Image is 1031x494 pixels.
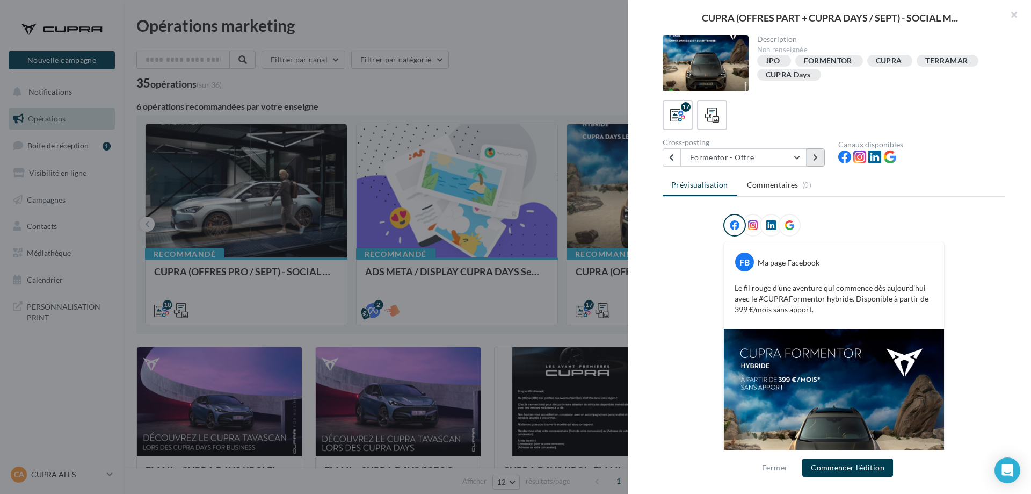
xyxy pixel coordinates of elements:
div: TERRAMAR [925,57,968,65]
div: JPO [766,57,780,65]
span: (0) [802,181,811,189]
span: Commentaires [747,180,798,190]
button: Fermer [758,461,792,474]
div: FORMENTOR [804,57,852,65]
div: CUPRA [876,57,902,65]
div: Cross-posting [663,139,830,146]
div: FB [735,253,754,271]
div: 17 [681,102,691,112]
div: Non renseignée [757,45,997,55]
button: Commencer l'édition [802,459,893,477]
div: CUPRA Days [766,71,811,79]
div: Canaux disponibles [838,141,1005,148]
div: Ma page Facebook [758,257,819,268]
span: CUPRA (OFFRES PART + CUPRA DAYS / SEPT) - SOCIAL M... [702,13,958,23]
button: Formentor - Offre [681,148,807,167]
p: Le fil rouge d’une aventure qui commence dès aujourd’hui avec le #CUPRAFormentor hybride. Disponi... [735,283,933,315]
div: Description [757,35,997,43]
div: Open Intercom Messenger [994,457,1020,483]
